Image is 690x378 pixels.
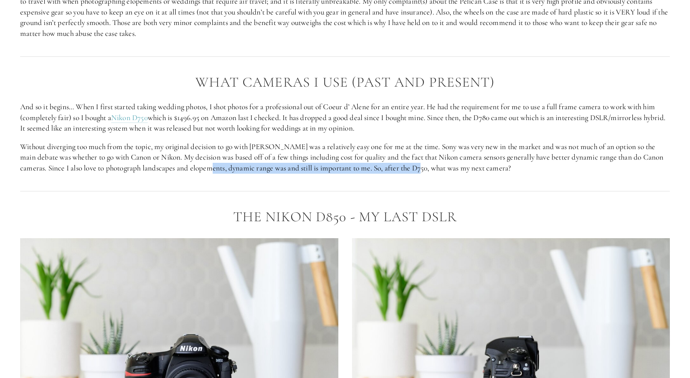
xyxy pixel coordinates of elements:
[20,102,670,134] p: And so it begins… When I first started taking wedding photos, I shot photos for a professional ou...
[20,209,670,225] h2: The Nikon D850 - My Last DSLR
[111,113,148,123] a: Nikon D750
[20,141,670,174] p: Without diverging too much from the topic, my original decision to go with [PERSON_NAME] was a re...
[20,75,670,90] h2: What Cameras I Use (Past and Present)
